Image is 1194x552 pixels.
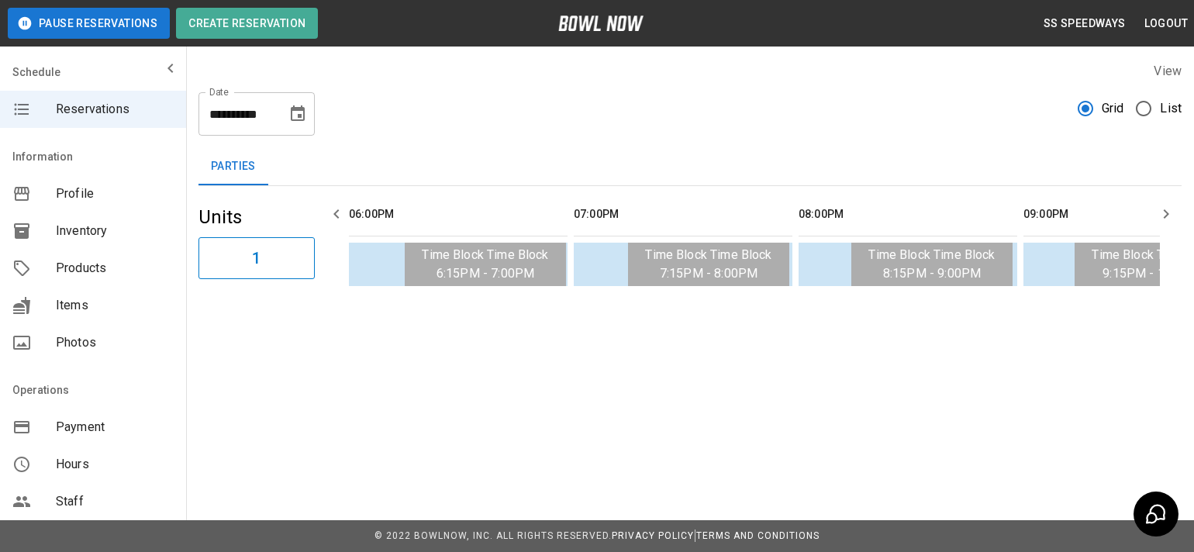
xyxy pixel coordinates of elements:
button: Choose date, selected date is Aug 19, 2025 [282,98,313,129]
a: Terms and Conditions [696,530,820,541]
button: SS Speedways [1037,9,1132,38]
button: Pause Reservations [8,8,170,39]
span: Grid [1102,99,1124,118]
span: Profile [56,185,174,203]
h5: Units [198,205,315,229]
div: inventory tabs [198,148,1182,185]
label: View [1154,64,1182,78]
span: Products [56,259,174,278]
a: Privacy Policy [612,530,694,541]
span: Payment [56,418,174,436]
button: Create Reservation [176,8,318,39]
button: Logout [1138,9,1194,38]
span: Items [56,296,174,315]
img: logo [558,16,644,31]
span: Hours [56,455,174,474]
span: Inventory [56,222,174,240]
button: Parties [198,148,268,185]
button: 1 [198,237,315,279]
span: © 2022 BowlNow, Inc. All Rights Reserved. [374,530,612,541]
span: List [1160,99,1182,118]
h6: 1 [252,246,261,271]
span: Staff [56,492,174,511]
th: 07:00PM [574,192,792,236]
th: 08:00PM [799,192,1017,236]
span: Photos [56,333,174,352]
span: Reservations [56,100,174,119]
th: 06:00PM [349,192,568,236]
